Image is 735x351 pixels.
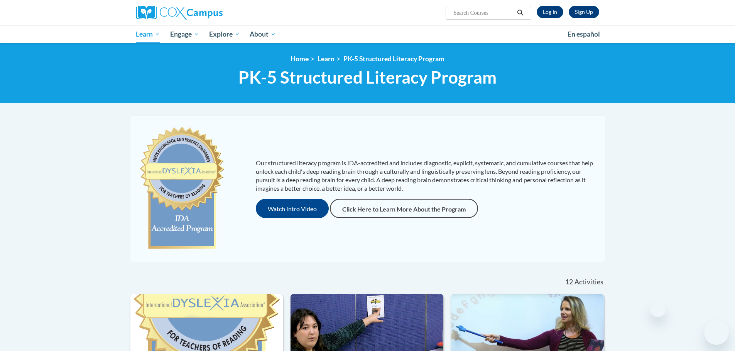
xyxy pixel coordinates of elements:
[138,123,226,254] img: c477cda6-e343-453b-bfce-d6f9e9818e1c.png
[136,6,223,20] img: Cox Campus
[343,55,444,63] a: PK-5 Structured Literacy Program
[136,6,283,20] a: Cox Campus
[318,55,335,63] a: Learn
[136,30,160,39] span: Learn
[537,6,563,18] a: Log In
[256,159,597,193] p: Our structured literacy program is IDA-accredited and includes diagnostic, explicit, systematic, ...
[250,30,276,39] span: About
[125,25,611,43] div: Main menu
[238,67,497,87] span: PK-5 Structured Literacy Program
[256,199,329,218] button: Watch Intro Video
[209,30,240,39] span: Explore
[565,278,573,286] span: 12
[291,55,309,63] a: Home
[563,26,605,42] a: En español
[704,320,729,345] iframe: Button to launch messaging window
[165,25,204,43] a: Engage
[131,25,166,43] a: Learn
[170,30,199,39] span: Engage
[453,8,514,17] input: Search Courses
[568,30,600,38] span: En español
[204,25,245,43] a: Explore
[574,278,603,286] span: Activities
[650,302,666,317] iframe: Close message
[514,8,526,17] button: Search
[330,199,478,218] a: Click Here to Learn More About the Program
[569,6,599,18] a: Register
[245,25,281,43] a: About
